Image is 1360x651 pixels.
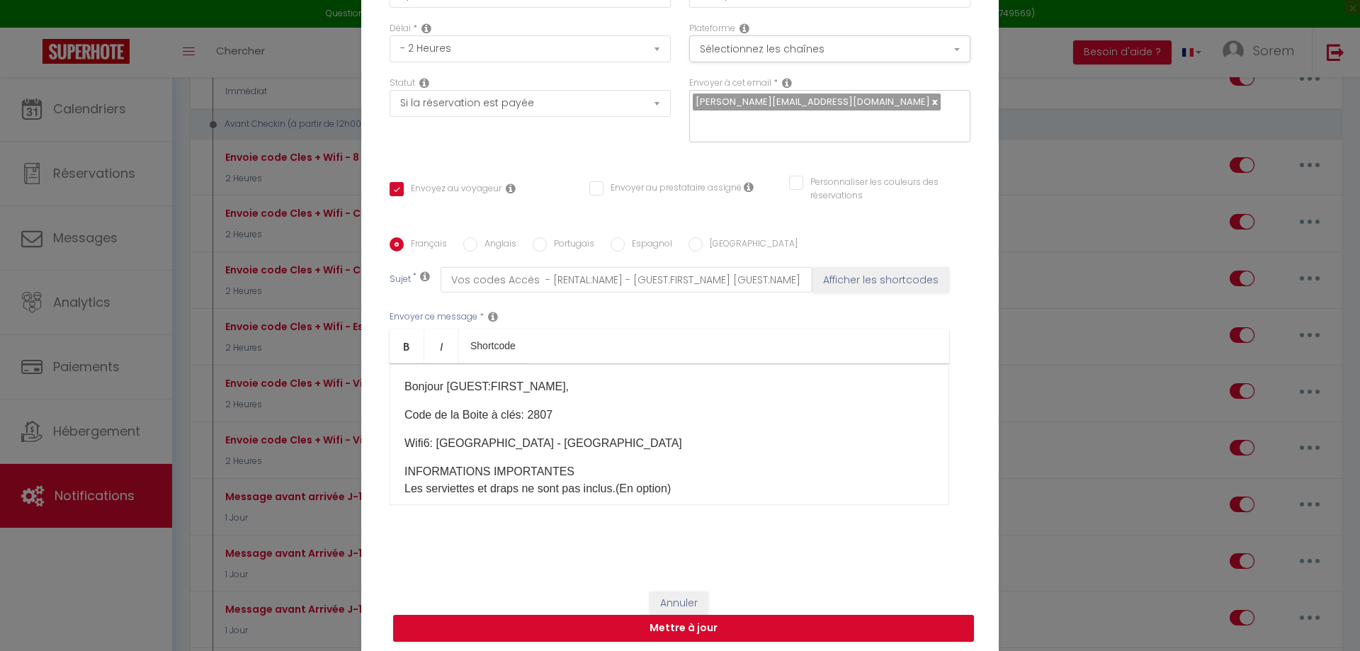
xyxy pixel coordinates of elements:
[506,183,516,194] i: Envoyer au voyageur
[404,237,447,253] label: Français
[689,35,970,62] button: Sélectionnez les chaînes
[393,615,974,642] button: Mettre à jour
[421,23,431,34] i: Action Time
[459,329,527,363] a: Shortcode
[390,22,411,35] label: Délai
[547,237,594,253] label: Portugais
[739,23,749,34] i: Action Channel
[744,181,754,193] i: Envoyer au prestataire si il est assigné
[424,329,459,363] a: Italic
[11,6,54,48] button: Open LiveChat chat widget
[390,273,411,288] label: Sujet
[625,237,672,253] label: Espagnol
[488,311,498,322] i: Message
[812,267,949,293] button: Afficher les shortcodes
[390,77,415,90] label: Statut
[419,77,429,89] i: Booking status
[404,407,934,424] p: Code de la Boite à clés: 2807
[390,310,477,324] label: Envoyer ce message
[390,329,424,363] a: Bold
[404,435,934,452] p: Wifi6: [GEOGRAPHIC_DATA] - [GEOGRAPHIC_DATA]
[477,237,516,253] label: Anglais
[703,237,798,253] label: [GEOGRAPHIC_DATA]
[696,95,930,108] span: [PERSON_NAME][EMAIL_ADDRESS][DOMAIN_NAME]
[404,378,934,395] p: Bonjour [GUEST:FIRST_NAME],
[782,77,792,89] i: Recipient
[689,77,771,90] label: Envoyer à cet email
[689,22,735,35] label: Plateforme
[420,271,430,282] i: Subject
[650,591,708,616] button: Annuler
[404,463,934,497] p: INFORMATIONS IMPORTANTES Les serviettes et draps ne sont pas inclus.(En option)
